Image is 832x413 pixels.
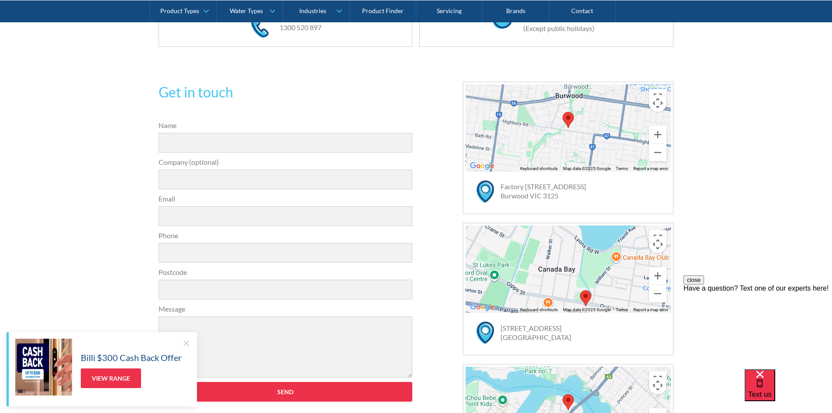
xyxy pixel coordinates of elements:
[159,82,413,103] h2: Get in touch
[633,166,668,171] a: Report a map error
[159,157,413,167] label: Company (optional)
[159,194,413,204] label: Email
[649,89,666,106] button: Toggle fullscreen view
[230,7,263,14] div: Water Types
[649,236,666,253] button: Map camera controls
[649,377,666,394] button: Map camera controls
[468,302,497,313] img: Google
[159,382,413,402] input: Send
[159,267,413,278] label: Postcode
[476,322,494,344] img: map marker icon
[580,290,591,306] div: Map pin
[514,13,602,34] div: Mon–Fri: 8.00am–5:00pm (Except public holidays)
[649,126,666,143] button: Zoom in
[649,285,666,302] button: Zoom out
[501,182,586,200] a: Factory [STREET_ADDRESS]Burwood VIC 3125
[633,307,668,312] a: Report a map error
[563,166,611,171] span: Map data ©2025 Google
[251,18,269,38] img: phone icon
[563,394,574,410] div: Map pin
[468,302,497,313] a: Open this area in Google Maps (opens a new window)
[745,369,832,413] iframe: podium webchat widget bubble
[81,368,141,388] a: View Range
[476,180,494,203] img: map marker icon
[81,351,182,364] h5: Billi $300 Cash Back Offer
[15,339,72,396] img: Billi $300 Cash Back Offer
[154,120,417,410] form: Contact Form
[299,7,326,14] div: Industries
[649,94,666,112] button: Map camera controls
[159,120,413,131] label: Name
[616,307,628,312] a: Terms (opens in new tab)
[160,7,199,14] div: Product Types
[159,304,413,314] label: Message
[280,23,321,31] a: 1300 520 897
[159,230,413,241] label: Phone
[520,307,558,313] button: Keyboard shortcuts
[649,267,666,285] button: Zoom in
[649,371,666,389] button: Toggle fullscreen view
[649,144,666,161] button: Zoom out
[468,160,497,172] a: Open this area in Google Maps (opens a new window)
[520,166,558,172] button: Keyboard shortcuts
[468,160,497,172] img: Google
[501,324,571,341] a: [STREET_ADDRESS][GEOGRAPHIC_DATA]
[563,307,611,312] span: Map data ©2025 Google
[684,275,832,380] iframe: podium webchat widget prompt
[649,230,666,247] button: Toggle fullscreen view
[563,112,574,128] div: Map pin
[616,166,628,171] a: Terms (opens in new tab)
